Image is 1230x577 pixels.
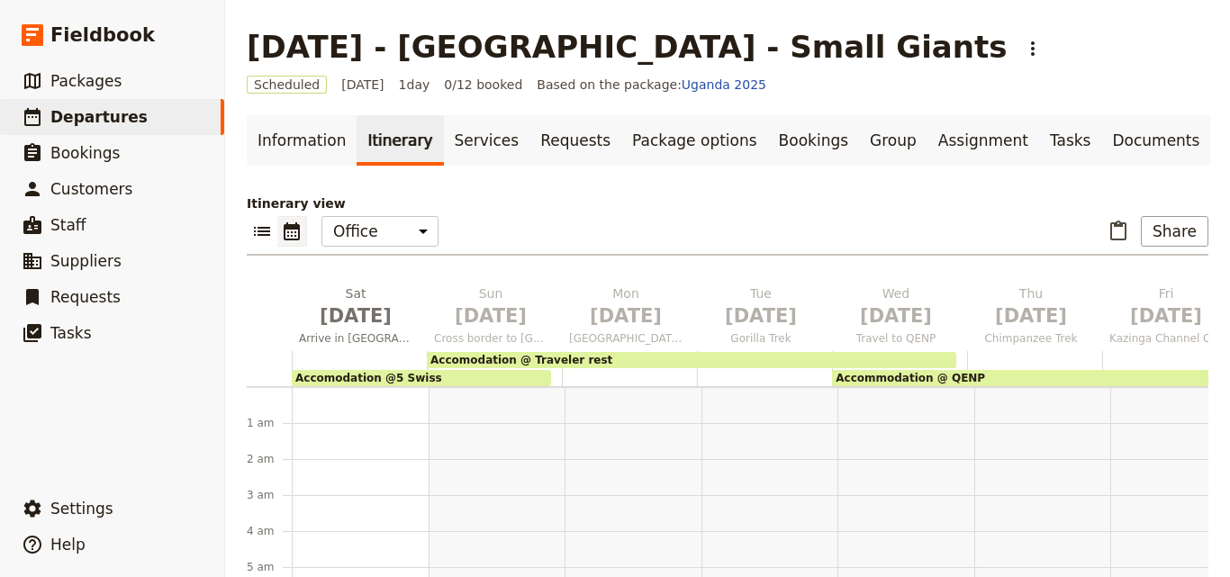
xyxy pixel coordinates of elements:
span: [DATE] [299,302,412,329]
h2: Mon [569,284,683,329]
div: 4 am [247,524,292,538]
span: Requests [50,288,121,306]
button: Actions [1017,33,1048,64]
span: [GEOGRAPHIC_DATA] Visit [562,331,690,346]
h2: Fri [1109,284,1223,329]
a: Services [444,115,530,166]
span: Based on the package: [537,76,766,94]
span: Departures [50,108,148,126]
div: Accomodation @5 Swiss [292,370,551,386]
p: Itinerary view [247,194,1208,212]
span: [DATE] [839,302,953,329]
a: Documents [1101,115,1210,166]
a: Itinerary [357,115,443,166]
a: Information [247,115,357,166]
span: Fieldbook [50,22,155,49]
button: Share [1141,216,1208,247]
span: Travel to QENP [832,331,960,346]
span: [DATE] [569,302,683,329]
span: Staff [50,216,86,234]
span: Help [50,536,86,554]
span: Suppliers [50,252,122,270]
span: Kazinga Channel Cruise [1102,331,1230,346]
span: [DATE] [974,302,1088,329]
span: [DATE] [704,302,818,329]
span: Accomodation @5 Swiss [295,372,442,384]
div: 2 am [247,452,292,466]
div: 5 am [247,560,292,574]
span: Bookings [50,144,120,162]
span: Customers [50,180,132,198]
span: Chimpanzee Trek [967,331,1095,346]
a: Uganda 2025 [682,77,766,92]
div: 1 am [247,416,292,430]
h2: Wed [839,284,953,329]
span: 0/12 booked [444,76,522,94]
h1: [DATE] - [GEOGRAPHIC_DATA] - Small Giants [247,29,1007,65]
span: [DATE] [434,302,547,329]
a: Assignment [927,115,1039,166]
button: List view [247,216,277,247]
button: Sun [DATE]Cross border to [GEOGRAPHIC_DATA] [427,284,562,351]
span: Accomodation @ Traveler rest [430,354,612,366]
button: Thu [DATE]Chimpanzee Trek [967,284,1102,351]
a: Tasks [1039,115,1102,166]
span: [DATE] [1109,302,1223,329]
button: Tue [DATE]Gorilla Trek [697,284,832,351]
div: Accomodation @ Traveler rest [427,352,956,368]
a: Package options [621,115,767,166]
h2: Sat [299,284,412,329]
span: 1 day [399,76,430,94]
button: Mon [DATE][GEOGRAPHIC_DATA] Visit [562,284,697,351]
button: Calendar view [277,216,307,247]
h2: Tue [704,284,818,329]
span: Gorilla Trek [697,331,825,346]
div: 3 am [247,488,292,502]
span: Packages [50,72,122,90]
h2: Sun [434,284,547,329]
span: Scheduled [247,76,327,94]
span: Arrive in [GEOGRAPHIC_DATA] [292,331,420,346]
span: Tasks [50,324,92,342]
span: Settings [50,500,113,518]
h2: Thu [974,284,1088,329]
button: Sat [DATE]Arrive in [GEOGRAPHIC_DATA] [292,284,427,351]
button: Paste itinerary item [1103,216,1134,247]
span: [DATE] [341,76,384,94]
button: Wed [DATE]Travel to QENP [832,284,967,351]
a: Group [859,115,927,166]
a: Requests [529,115,621,166]
span: Cross border to [GEOGRAPHIC_DATA] [427,331,555,346]
a: Bookings [768,115,859,166]
span: Accommodation @ QENP [836,372,985,384]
